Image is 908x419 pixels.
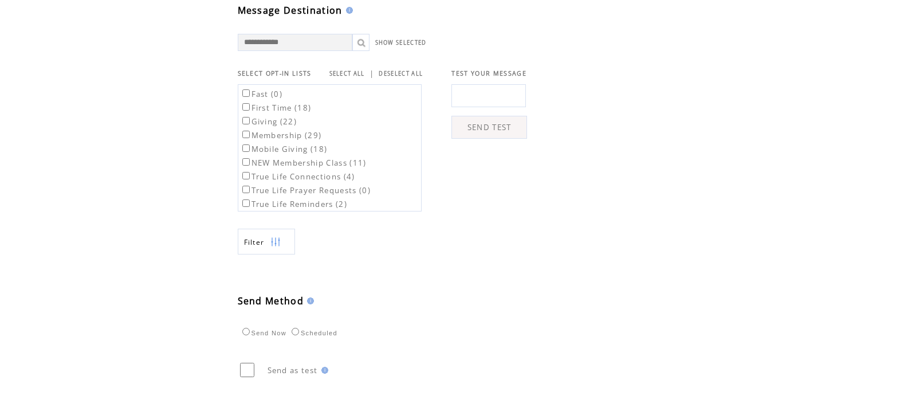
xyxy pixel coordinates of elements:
span: TEST YOUR MESSAGE [451,69,526,77]
span: Send Method [238,295,304,307]
span: SELECT OPT-IN LISTS [238,69,312,77]
a: SEND TEST [451,116,527,139]
label: True Life Reminders (2) [240,199,348,209]
a: SHOW SELECTED [375,39,427,46]
input: Fast (0) [242,89,250,97]
input: Membership (29) [242,131,250,138]
img: help.gif [318,367,328,374]
input: Giving (22) [242,117,250,124]
input: NEW Membership Class (11) [242,158,250,166]
span: Message Destination [238,4,343,17]
label: Scheduled [289,330,337,336]
label: Fast (0) [240,89,283,99]
a: DESELECT ALL [379,70,423,77]
input: True Life Reminders (2) [242,199,250,207]
label: True Life Connections (4) [240,171,355,182]
span: Send as test [268,365,318,375]
label: First Time (18) [240,103,312,113]
img: help.gif [304,297,314,304]
img: filters.png [270,229,281,255]
img: help.gif [343,7,353,14]
input: First Time (18) [242,103,250,111]
label: Mobile Giving (18) [240,144,328,154]
label: Giving (22) [240,116,297,127]
label: Send Now [239,330,286,336]
label: NEW Membership Class (11) [240,158,367,168]
input: Scheduled [292,328,299,335]
a: SELECT ALL [329,70,365,77]
label: True Life Prayer Requests (0) [240,185,371,195]
a: Filter [238,229,295,254]
input: True Life Prayer Requests (0) [242,186,250,193]
input: Mobile Giving (18) [242,144,250,152]
input: True Life Connections (4) [242,172,250,179]
span: | [370,68,374,79]
input: Send Now [242,328,250,335]
label: Membership (29) [240,130,322,140]
span: Show filters [244,237,265,247]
